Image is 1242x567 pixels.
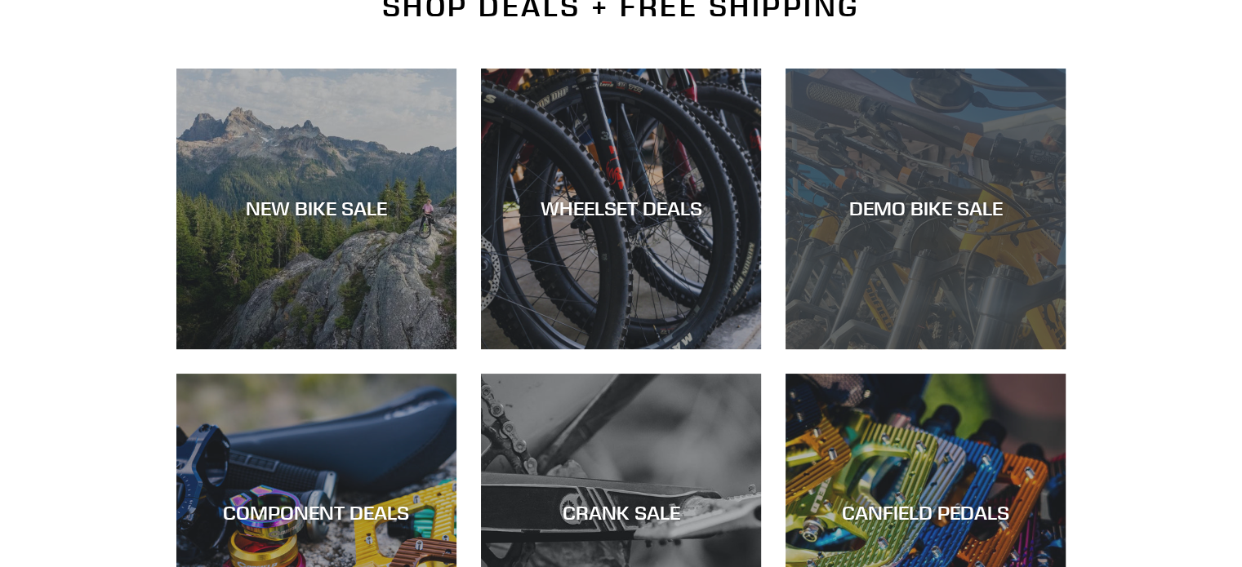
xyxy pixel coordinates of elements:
[176,501,456,525] div: COMPONENT DEALS
[786,69,1066,348] a: DEMO BIKE SALE
[786,197,1066,220] div: DEMO BIKE SALE
[481,69,761,348] a: WHEELSET DEALS
[481,501,761,525] div: CRANK SALE
[786,501,1066,525] div: CANFIELD PEDALS
[176,69,456,348] a: NEW BIKE SALE
[481,197,761,220] div: WHEELSET DEALS
[176,197,456,220] div: NEW BIKE SALE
